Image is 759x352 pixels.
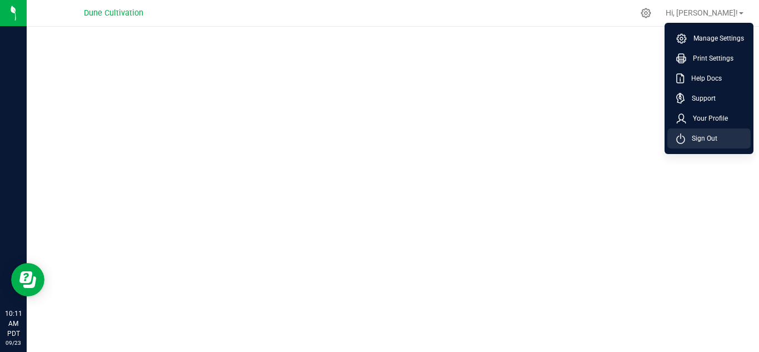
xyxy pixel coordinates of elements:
[685,93,716,104] span: Support
[5,339,22,347] p: 09/23
[686,53,733,64] span: Print Settings
[685,73,722,84] span: Help Docs
[685,133,717,144] span: Sign Out
[11,263,44,296] iframe: Resource center
[5,309,22,339] p: 10:11 AM PDT
[687,33,744,44] span: Manage Settings
[639,8,653,18] div: Manage settings
[84,8,143,18] span: Dune Cultivation
[666,8,738,17] span: Hi, [PERSON_NAME]!
[676,93,746,104] a: Support
[667,128,751,148] li: Sign Out
[676,73,746,84] a: Help Docs
[686,113,728,124] span: Your Profile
